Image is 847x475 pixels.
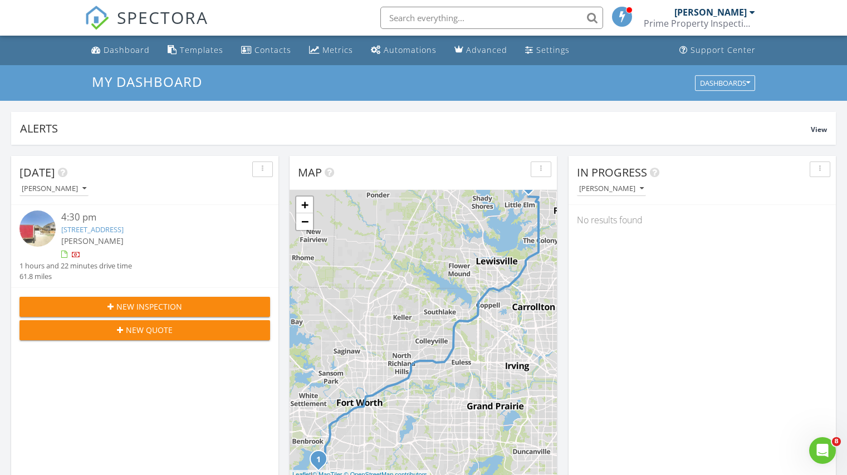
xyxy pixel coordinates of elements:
[674,7,747,18] div: [PERSON_NAME]
[691,45,756,55] div: Support Center
[536,45,570,55] div: Settings
[19,271,132,282] div: 61.8 miles
[695,75,755,91] button: Dashboards
[809,437,836,464] iframe: Intercom live chat
[126,324,173,336] span: New Quote
[180,45,223,55] div: Templates
[384,45,437,55] div: Automations
[19,182,89,197] button: [PERSON_NAME]
[569,205,836,235] div: No results found
[521,40,574,61] a: Settings
[450,40,512,61] a: Advanced
[319,459,325,466] div: 7016 Trestle St, Fort Worth, TX 76036
[19,165,55,180] span: [DATE]
[92,72,202,91] span: My Dashboard
[644,18,755,29] div: Prime Property Inspections
[305,40,358,61] a: Metrics
[832,437,841,446] span: 8
[163,40,228,61] a: Templates
[380,7,603,29] input: Search everything...
[466,45,507,55] div: Advanced
[577,165,647,180] span: In Progress
[316,456,321,464] i: 1
[577,182,646,197] button: [PERSON_NAME]
[237,40,296,61] a: Contacts
[61,236,124,246] span: [PERSON_NAME]
[296,197,313,213] a: Zoom in
[366,40,441,61] a: Automations (Basic)
[116,301,182,312] span: New Inspection
[104,45,150,55] div: Dashboard
[61,224,124,234] a: [STREET_ADDRESS]
[19,210,270,282] a: 4:30 pm [STREET_ADDRESS] [PERSON_NAME] 1 hours and 22 minutes drive time 61.8 miles
[675,40,760,61] a: Support Center
[19,297,270,317] button: New Inspection
[61,210,249,224] div: 4:30 pm
[298,165,322,180] span: Map
[700,79,750,87] div: Dashboards
[254,45,291,55] div: Contacts
[296,213,313,230] a: Zoom out
[19,320,270,340] button: New Quote
[85,15,208,38] a: SPECTORA
[117,6,208,29] span: SPECTORA
[19,261,132,271] div: 1 hours and 22 minutes drive time
[87,40,154,61] a: Dashboard
[22,185,86,193] div: [PERSON_NAME]
[85,6,109,30] img: The Best Home Inspection Software - Spectora
[322,45,353,55] div: Metrics
[20,121,811,136] div: Alerts
[19,210,56,247] img: streetview
[579,185,644,193] div: [PERSON_NAME]
[811,125,827,134] span: View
